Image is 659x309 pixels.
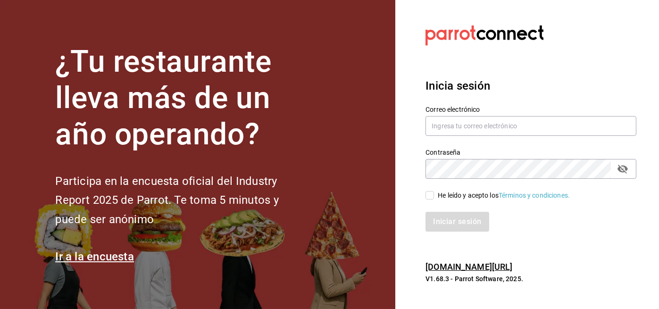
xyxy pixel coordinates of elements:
[425,77,636,94] h3: Inicia sesión
[55,44,310,152] h1: ¿Tu restaurante lleva más de un año operando?
[55,250,134,263] a: Ir a la encuesta
[438,191,570,200] div: He leído y acepto los
[425,262,512,272] a: [DOMAIN_NAME][URL]
[615,161,631,177] button: passwordField
[499,192,570,199] a: Términos y condiciones.
[425,116,636,136] input: Ingresa tu correo electrónico
[55,172,310,229] h2: Participa en la encuesta oficial del Industry Report 2025 de Parrot. Te toma 5 minutos y puede se...
[425,107,636,113] label: Correo electrónico
[425,150,636,156] label: Contraseña
[425,274,636,284] p: V1.68.3 - Parrot Software, 2025.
